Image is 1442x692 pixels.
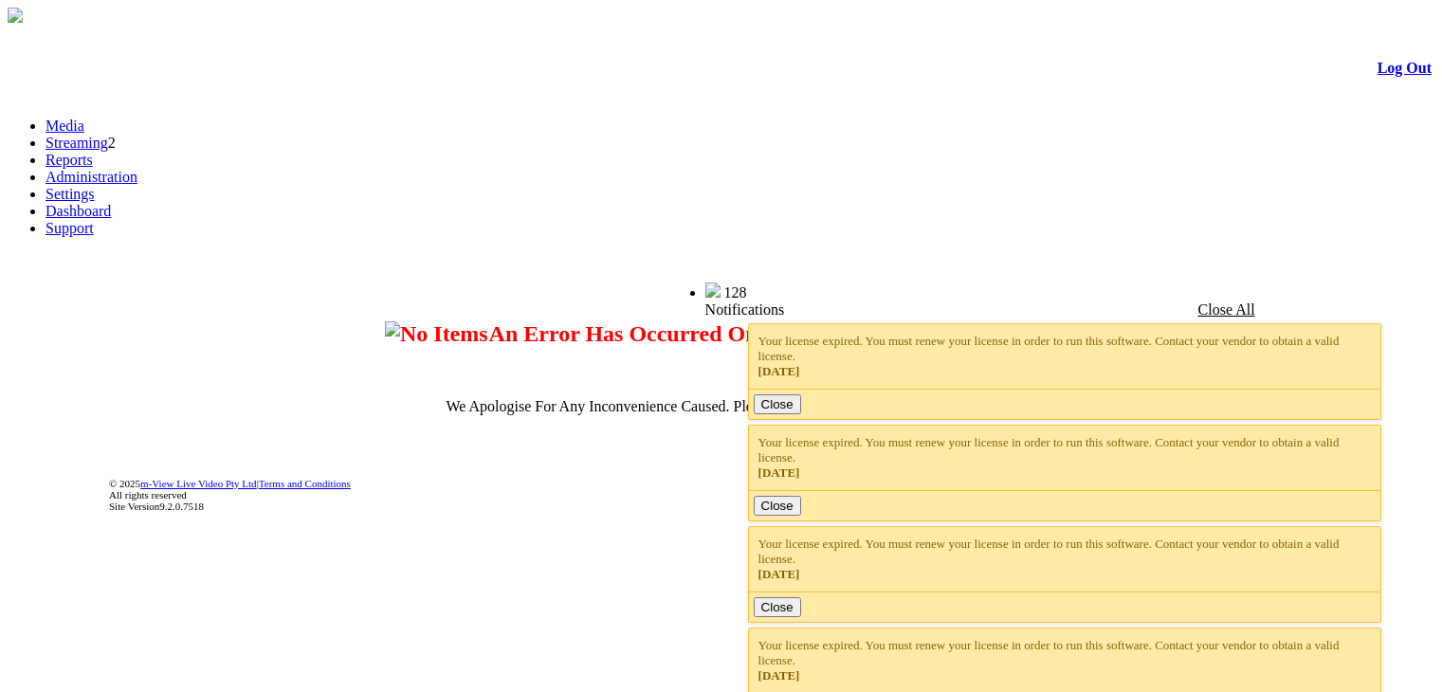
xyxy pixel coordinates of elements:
[8,320,1434,347] h2: An Error Has Occurred On The Page You Were Accessing.
[758,537,1372,582] div: Your license expired. You must renew your license in order to run this software. Contact your ven...
[46,186,95,202] a: Settings
[8,8,23,23] img: arrow-3.png
[46,135,108,151] a: Streaming
[1378,60,1432,76] a: Log Out
[46,169,137,185] a: Administration
[758,638,1372,683] div: Your license expired. You must renew your license in order to run this software. Contact your ven...
[758,668,800,683] span: [DATE]
[758,364,800,378] span: [DATE]
[259,478,351,489] a: Terms and Conditions
[754,394,801,414] button: Close
[46,152,93,168] a: Reports
[46,220,94,236] a: Support
[8,398,1434,415] p: We Apologise For Any Inconvenience Caused. Please To Contact Administrator.
[109,478,1432,512] div: © 2025 | All rights reserved
[46,118,84,134] a: Media
[724,284,747,300] span: 128
[20,467,96,522] img: DigiCert Secured Site Seal
[754,496,801,516] button: Close
[758,334,1372,379] div: Your license expired. You must renew your license in order to run this software. Contact your ven...
[754,597,801,617] button: Close
[705,282,721,298] img: bell25.png
[758,465,800,480] span: [DATE]
[140,478,257,489] a: m-View Live Video Pty Ltd
[108,135,116,151] span: 2
[384,320,489,348] img: No Items
[705,301,1395,319] div: Notifications
[46,203,111,219] a: Dashboard
[427,283,667,298] span: Welcome, System Administrator (Administrator)
[1198,301,1255,318] a: Close All
[758,435,1372,481] div: Your license expired. You must renew your license in order to run this software. Contact your ven...
[758,567,800,581] span: [DATE]
[159,501,204,512] span: 9.2.0.7518
[109,501,1432,512] div: Site Version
